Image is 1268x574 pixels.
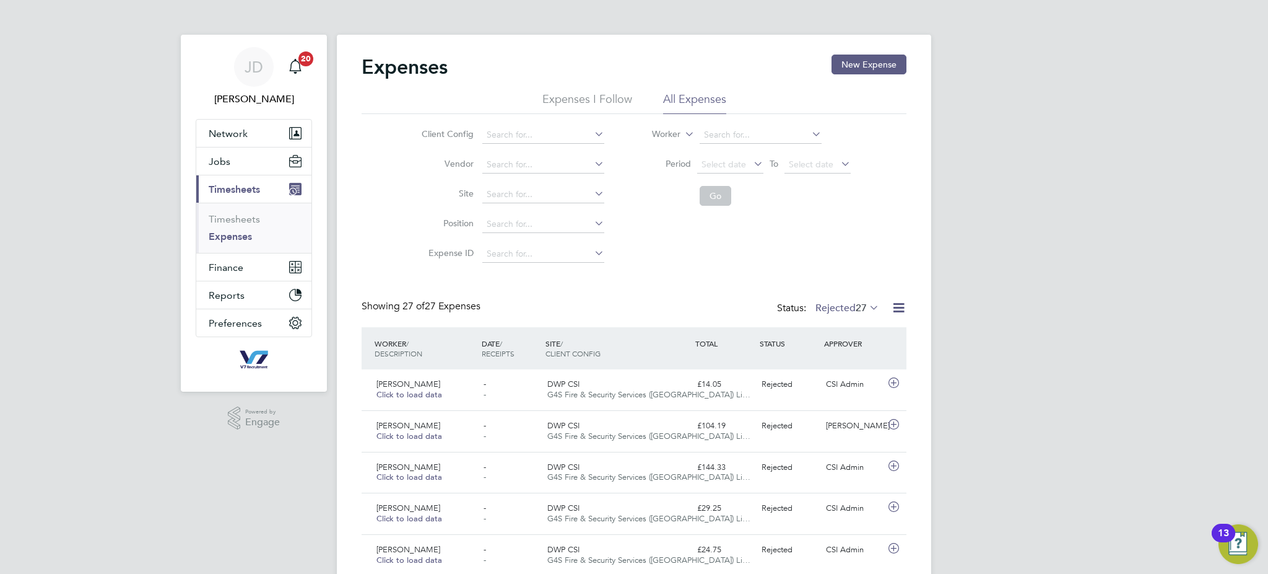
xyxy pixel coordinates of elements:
span: - [484,544,486,555]
span: Click to load data [376,555,442,565]
li: Expenses I Follow [542,92,632,114]
span: Rejected [762,544,792,555]
label: Site [418,188,474,199]
a: Go to home page [196,350,312,369]
div: WORKER [371,332,479,364]
span: Rejected [762,379,792,389]
div: APPROVER [821,332,885,355]
span: 27 [856,302,867,314]
span: JD [245,59,263,75]
input: Search for... [700,126,822,144]
label: Vendor [418,158,474,169]
span: - [484,503,486,513]
div: CSI Admin [821,540,885,560]
span: - [484,462,486,472]
label: Position [418,218,474,229]
span: / [500,338,502,348]
input: Search for... [482,216,604,233]
nav: Main navigation [181,35,327,392]
span: / [560,338,563,348]
button: Preferences [196,309,311,337]
div: DATE [479,332,543,364]
span: - [484,431,486,441]
a: Powered byEngage [228,407,280,430]
span: Click to load data [376,472,442,482]
span: - [484,389,486,400]
button: New Expense [832,55,906,74]
button: Reports [196,281,311,309]
span: DWP CSI [547,462,580,472]
div: £144.33 [692,457,757,478]
input: Search for... [482,126,604,144]
span: 20 [298,51,313,66]
label: Client Config [418,128,474,139]
button: Go [700,186,731,206]
input: Search for... [482,156,604,174]
div: STATUS [757,332,821,355]
span: [PERSON_NAME] [376,420,440,431]
span: Click to load data [376,513,442,524]
label: Rejected [815,302,879,314]
span: DWP CSI [547,544,580,555]
div: TOTAL [692,332,757,355]
span: DWP CSI [547,379,580,389]
span: Finance [209,262,243,273]
div: Status: [777,300,882,317]
span: [PERSON_NAME] [376,503,440,513]
span: CLIENT CONFIG [545,348,601,358]
div: CSI Admin [821,374,885,395]
button: Finance [196,254,311,281]
span: Jake Dunwell [196,92,312,107]
span: Reports [209,289,245,301]
button: Open Resource Center, 13 new notifications [1218,524,1258,564]
div: £14.05 [692,374,757,395]
span: G4S Fire & Security Services ([GEOGRAPHIC_DATA]) Li… [547,472,750,482]
span: Select date [789,159,833,170]
div: Timesheets [196,203,311,253]
span: 27 of [402,300,425,312]
span: Rejected [762,420,792,431]
div: £104.19 [692,416,757,436]
label: Period [635,158,691,169]
button: Timesheets [196,175,311,203]
span: [PERSON_NAME] [376,544,440,555]
span: G4S Fire & Security Services ([GEOGRAPHIC_DATA]) Li… [547,389,750,400]
span: - [484,513,486,524]
a: Timesheets [209,213,260,225]
button: Jobs [196,148,311,175]
label: Expense ID [418,247,474,258]
div: SITE [542,332,692,364]
div: 13 [1218,533,1229,549]
span: Network [209,128,248,139]
span: - [484,472,486,482]
div: CSI Admin [821,498,885,519]
span: DWP CSI [547,503,580,513]
a: JD[PERSON_NAME] [196,47,312,107]
a: Expenses [209,231,252,242]
button: Network [196,120,311,147]
span: - [484,379,486,389]
span: 27 Expenses [402,300,480,312]
span: Select date [701,159,746,170]
div: [PERSON_NAME] [821,416,885,436]
span: - [484,420,486,431]
span: [PERSON_NAME] [376,379,440,389]
span: / [406,338,409,348]
div: CSI Admin [821,457,885,478]
span: G4S Fire & Security Services ([GEOGRAPHIC_DATA]) Li… [547,513,750,524]
input: Search for... [482,186,604,203]
span: DWP CSI [547,420,580,431]
span: - [484,555,486,565]
span: Jobs [209,156,230,167]
span: Engage [245,417,280,428]
span: G4S Fire & Security Services ([GEOGRAPHIC_DATA]) Li… [547,555,750,565]
span: To [766,156,782,172]
span: G4S Fire & Security Services ([GEOGRAPHIC_DATA]) Li… [547,431,750,441]
span: Click to load data [376,431,442,441]
div: Showing [362,300,483,313]
span: RECEIPTS [482,348,515,358]
label: Worker [625,128,680,141]
span: Rejected [762,462,792,472]
span: DESCRIPTION [375,348,422,358]
span: Rejected [762,503,792,513]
